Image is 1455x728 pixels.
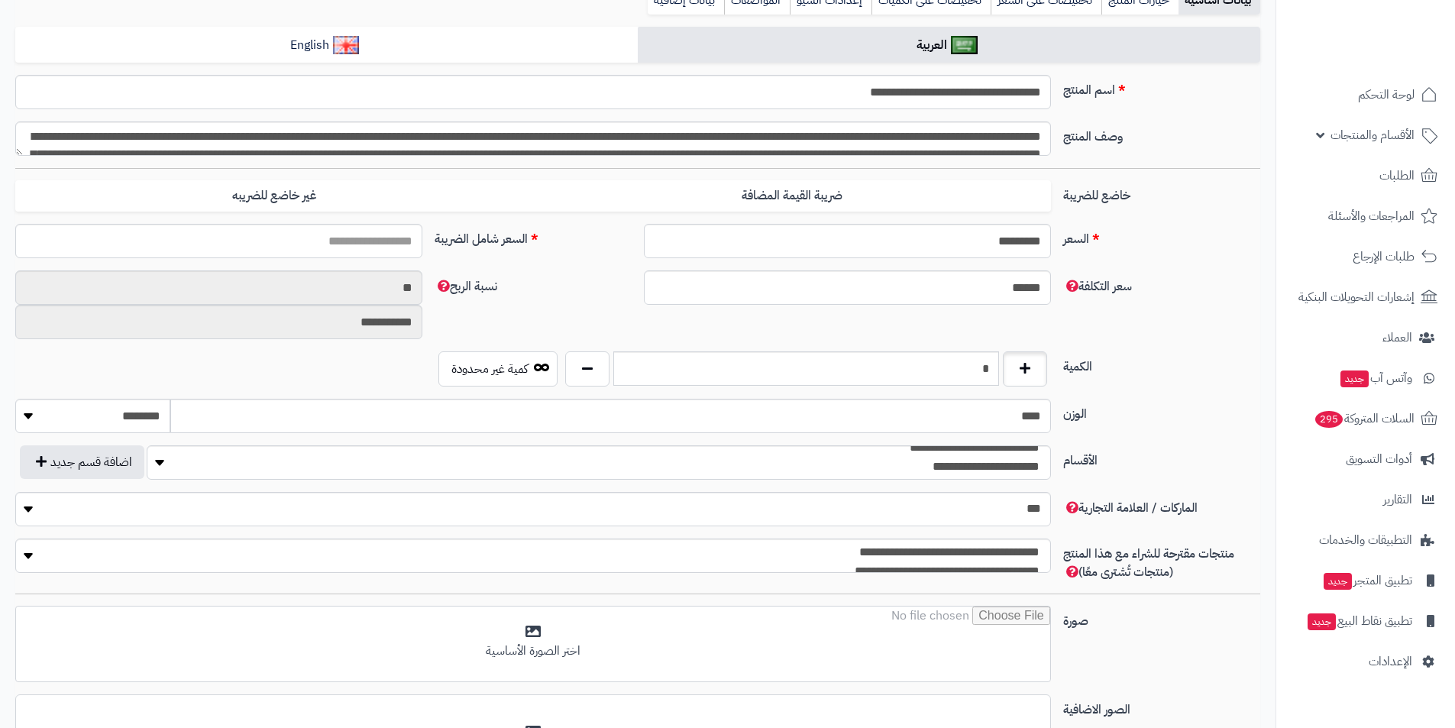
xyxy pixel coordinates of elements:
[1057,224,1266,248] label: السعر
[1057,606,1266,630] label: صورة
[1319,529,1412,551] span: التطبيقات والخدمات
[1057,399,1266,423] label: الوزن
[333,36,360,54] img: English
[1308,613,1336,630] span: جديد
[1285,238,1446,275] a: طلبات الإرجاع
[1322,570,1412,591] span: تطبيق المتجر
[1328,205,1415,227] span: المراجعات والأسئلة
[1057,121,1266,146] label: وصف المنتج
[1306,610,1412,632] span: تطبيق نقاط البيع
[1057,351,1266,376] label: الكمية
[1285,562,1446,599] a: تطبيق المتجرجديد
[1285,522,1446,558] a: التطبيقات والخدمات
[1298,286,1415,308] span: إشعارات التحويلات البنكية
[1369,651,1412,672] span: الإعدادات
[1057,75,1266,99] label: اسم المنتج
[1285,279,1446,315] a: إشعارات التحويلات البنكية
[1285,360,1446,396] a: وآتس آبجديد
[1324,573,1352,590] span: جديد
[15,180,533,212] label: غير خاضع للضريبه
[1057,445,1266,470] label: الأقسام
[15,27,638,64] a: English
[1063,277,1132,296] span: لن يظهر للعميل النهائي ويستخدم في تقارير الأرباح
[1285,441,1446,477] a: أدوات التسويق
[1285,157,1446,194] a: الطلبات
[1382,327,1412,348] span: العملاء
[1057,180,1266,205] label: خاضع للضريبة
[435,277,497,296] span: لن يظهر للعميل النهائي ويستخدم في تقارير الأرباح
[533,180,1051,212] label: ضريبة القيمة المضافة
[1339,367,1412,389] span: وآتس آب
[1285,198,1446,235] a: المراجعات والأسئلة
[1314,408,1415,429] span: السلات المتروكة
[1063,545,1234,581] span: (اكتب بداية حرف أي كلمة لتظهر القائمة المنسدلة للاستكمال التلقائي)
[1063,499,1198,517] span: (اكتب بداية حرف أي كلمة لتظهر القائمة المنسدلة للاستكمال التلقائي)
[951,36,978,54] img: العربية
[1285,603,1446,639] a: تطبيق نقاط البيعجديد
[20,445,144,479] button: اضافة قسم جديد
[1285,76,1446,113] a: لوحة التحكم
[1285,319,1446,356] a: العملاء
[1358,84,1415,105] span: لوحة التحكم
[1346,448,1412,470] span: أدوات التسويق
[1383,489,1412,510] span: التقارير
[1057,694,1266,719] label: الصور الاضافية
[1315,411,1343,428] span: 295
[1331,125,1415,146] span: الأقسام والمنتجات
[1353,246,1415,267] span: طلبات الإرجاع
[1285,481,1446,518] a: التقارير
[1285,400,1446,437] a: السلات المتروكة295
[1379,165,1415,186] span: الطلبات
[1285,643,1446,680] a: الإعدادات
[1340,370,1369,387] span: جديد
[428,224,638,248] label: السعر شامل الضريبة
[638,27,1260,64] a: العربية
